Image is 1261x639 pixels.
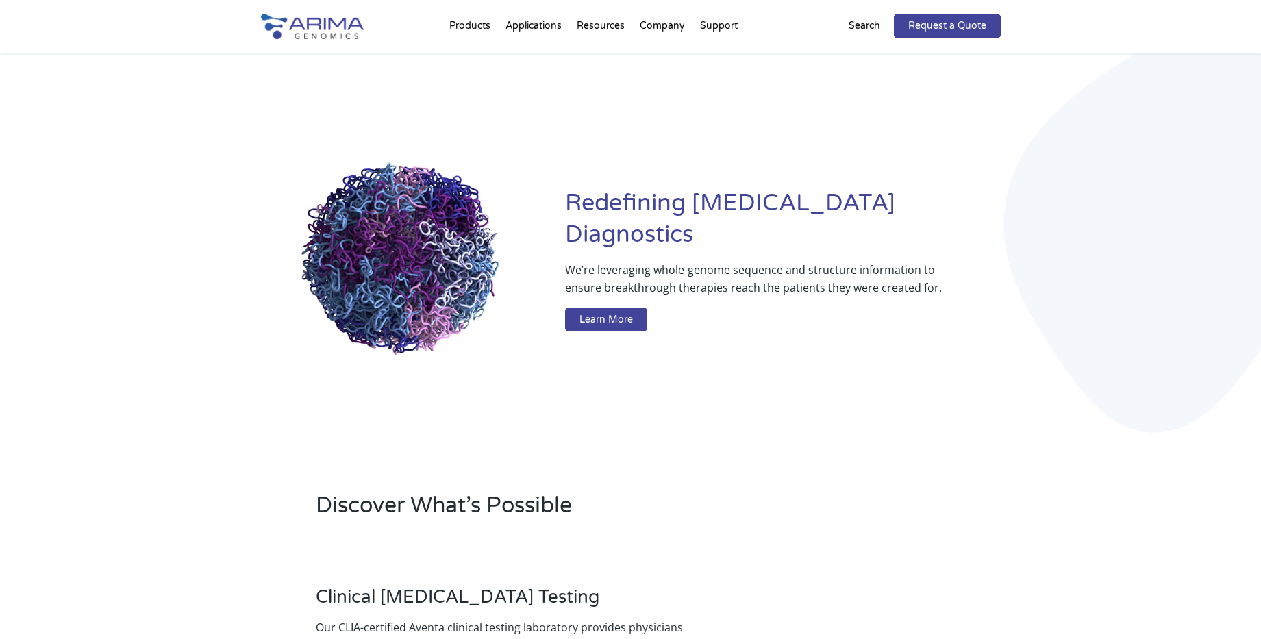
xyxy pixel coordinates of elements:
img: Arima-Genomics-logo [261,14,364,39]
h2: Discover What’s Possible [316,490,806,531]
a: Learn More [565,308,647,332]
p: Search [849,17,880,35]
p: We’re leveraging whole-genome sequence and structure information to ensure breakthrough therapies... [565,261,945,308]
h3: Clinical [MEDICAL_DATA] Testing [316,586,688,618]
h1: Redefining [MEDICAL_DATA] Diagnostics [565,188,1000,261]
a: Request a Quote [894,14,1001,38]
